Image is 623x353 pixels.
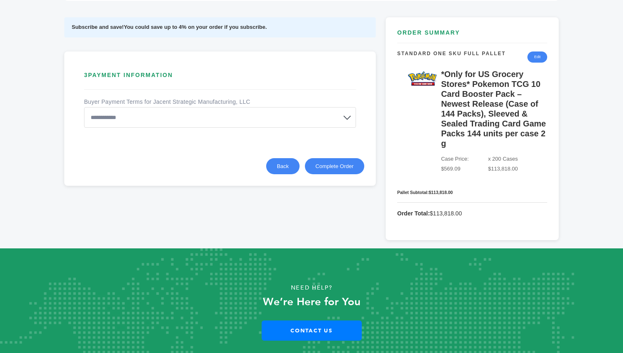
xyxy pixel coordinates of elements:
h3: ORDER SUMMARY [397,29,547,44]
h5: *Only for US Grocery Stores* Pokemon TCG 10 Card Booster Pack – Newest Release (Case of 144 Packs... [441,69,547,152]
button: Back [266,158,300,174]
a: Contact Us [262,320,362,341]
label: Buyer Payment Terms for Jacent Strategic Manufacturing, LLC [84,97,250,106]
span: x 200 Cases $113,818.00 [488,154,547,174]
strong: Subscribe and save! [72,24,124,30]
span: Case Price: $569.09 [441,154,488,174]
span: 3 [84,72,88,78]
p: Need Help? [31,282,592,294]
button: Complete Order [305,158,364,174]
a: Edit [527,51,547,62]
div: You could save up to 4% on your order if you subscribe. [64,17,376,37]
p: $113,818.00 [397,208,547,218]
strong: We’re Here for You [263,295,361,309]
strong: Order Total: [397,210,430,217]
h4: Standard One SKU Full Pallet [397,50,506,64]
div: Pallet Subtotal: [397,189,547,196]
strong: $113,818.00 [429,190,452,195]
h3: PAYMENT INFORMATION [84,71,356,86]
